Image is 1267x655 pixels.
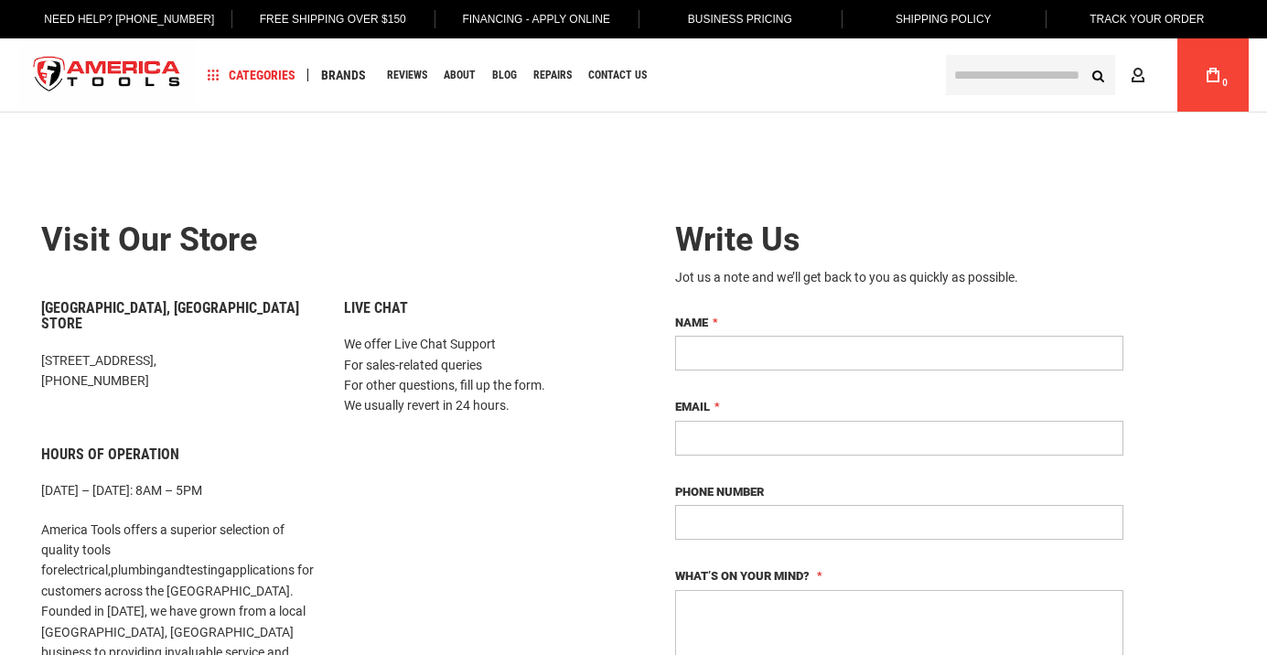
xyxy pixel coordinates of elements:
[41,222,620,259] h2: Visit our store
[199,63,304,88] a: Categories
[675,220,800,259] span: Write Us
[1222,78,1228,88] span: 0
[18,41,196,110] a: store logo
[379,63,435,88] a: Reviews
[675,485,764,499] span: Phone Number
[58,563,108,577] a: electrical
[525,63,580,88] a: Repairs
[111,563,164,577] a: plumbing
[435,63,484,88] a: About
[41,300,317,332] h6: [GEOGRAPHIC_DATA], [GEOGRAPHIC_DATA] Store
[580,63,655,88] a: Contact Us
[18,41,196,110] img: America Tools
[344,300,619,317] h6: Live Chat
[186,563,225,577] a: testing
[896,13,992,26] span: Shipping Policy
[208,69,295,81] span: Categories
[387,70,427,81] span: Reviews
[444,70,476,81] span: About
[675,316,708,329] span: Name
[492,70,517,81] span: Blog
[1196,38,1230,112] a: 0
[41,480,317,500] p: [DATE] – [DATE]: 8AM – 5PM
[1080,58,1115,92] button: Search
[321,69,366,81] span: Brands
[41,446,317,463] h6: Hours of Operation
[313,63,374,88] a: Brands
[675,400,710,413] span: Email
[533,70,572,81] span: Repairs
[675,268,1123,286] div: Jot us a note and we’ll get back to you as quickly as possible.
[41,350,317,392] p: [STREET_ADDRESS], [PHONE_NUMBER]
[675,569,810,583] span: What’s on your mind?
[484,63,525,88] a: Blog
[588,70,647,81] span: Contact Us
[344,334,619,416] p: We offer Live Chat Support For sales-related queries For other questions, fill up the form. We us...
